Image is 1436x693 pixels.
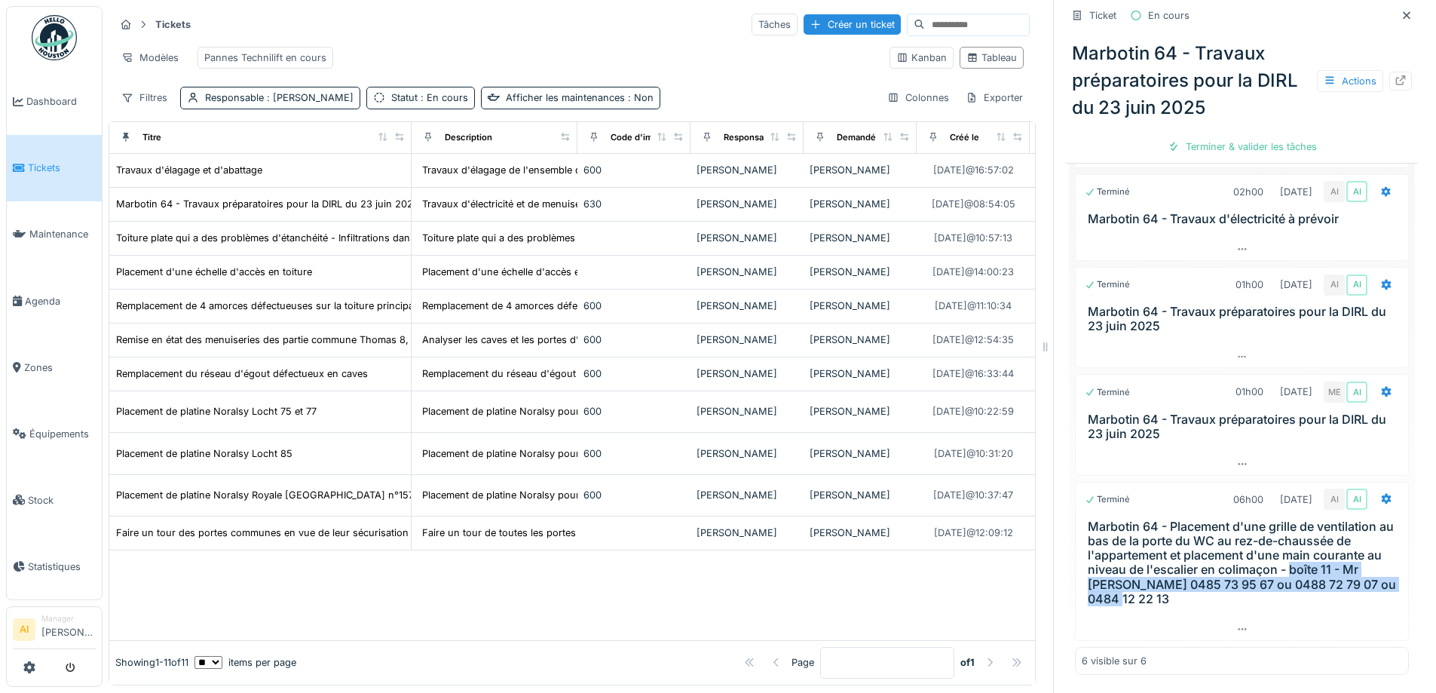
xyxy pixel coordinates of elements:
[422,404,652,419] div: Placement de platine Noralsy pour contrôle d'ac...
[810,265,911,279] div: [PERSON_NAME]
[791,655,814,670] div: Page
[1324,274,1345,296] div: AI
[1085,186,1130,198] div: Terminé
[1088,212,1402,226] h3: Marbotin 64 - Travaux d'électricité à prévoir
[935,299,1012,313] div: [DATE] @ 11:10:34
[724,131,776,144] div: Responsable
[1162,136,1323,157] div: Terminer & valider les tâches
[422,446,652,461] div: Placement de platine Noralsy pour contrôle d'ac...
[810,488,911,502] div: [PERSON_NAME]
[1280,492,1312,507] div: [DATE]
[1088,412,1402,441] h3: Marbotin 64 - Travaux préparatoires pour la DIRL du 23 juin 2025
[116,231,641,245] div: Toiture plate qui a des problèmes d'étanchéité - Infiltrations dans les communs du 4è et dans l'a...
[1088,305,1402,333] h3: Marbotin 64 - Travaux préparatoires pour la DIRL du 23 juin 2025
[697,265,798,279] div: [PERSON_NAME]
[932,366,1014,381] div: [DATE] @ 16:33:44
[837,131,891,144] div: Demandé par
[966,51,1017,65] div: Tableau
[810,197,911,211] div: [PERSON_NAME]
[583,163,684,177] div: 600
[115,87,174,109] div: Filtres
[29,227,96,241] span: Maintenance
[810,366,911,381] div: [PERSON_NAME]
[115,47,185,69] div: Modèles
[933,163,1014,177] div: [DATE] @ 16:57:02
[1085,278,1130,291] div: Terminé
[205,90,354,105] div: Responsable
[1280,278,1312,292] div: [DATE]
[264,92,354,103] span: : [PERSON_NAME]
[697,526,798,540] div: [PERSON_NAME]
[1148,8,1190,23] div: En cours
[116,163,262,177] div: Travaux d'élagage et d'abattage
[959,87,1030,109] div: Exporter
[950,131,979,144] div: Créé le
[41,613,96,645] li: [PERSON_NAME]
[1233,185,1263,199] div: 02h00
[7,201,102,268] a: Maintenance
[41,613,96,624] div: Manager
[1346,489,1367,510] div: AI
[810,446,911,461] div: [PERSON_NAME]
[1066,34,1418,127] div: Marbotin 64 - Travaux préparatoires pour la DIRL du 23 juin 2025
[697,488,798,502] div: [PERSON_NAME]
[422,366,667,381] div: Remplacement du réseau d'égout défectueux en ca...
[697,333,798,347] div: [PERSON_NAME]
[116,299,421,313] div: Remplacement de 4 amorces défectueuses sur la toiture principale
[28,560,96,574] span: Statistiques
[697,446,798,461] div: [PERSON_NAME]
[1088,520,1402,606] h3: Marbotin 64 - Placement d'une grille de ventilation au bas de la porte du WC au rez-de-chaussée d...
[116,488,473,502] div: Placement de platine Noralsy Royale [GEOGRAPHIC_DATA] n°157-159 et n°161
[810,231,911,245] div: [PERSON_NAME]
[506,90,654,105] div: Afficher les maintenances
[1082,654,1147,668] div: 6 visible sur 6
[1235,278,1263,292] div: 01h00
[7,467,102,533] a: Stock
[1324,382,1345,403] div: ME
[116,446,292,461] div: Placement de platine Noralsy Locht 85
[583,366,684,381] div: 600
[24,360,96,375] span: Zones
[422,163,657,177] div: Travaux d'élagage de l'ensemble des arbres du s...
[422,231,646,245] div: Toiture plate qui a des problèmes d'étanchéité ...
[583,197,684,211] div: 630
[149,17,197,32] strong: Tickets
[26,94,96,109] span: Dashboard
[391,90,468,105] div: Statut
[422,265,643,279] div: Placement d'une échelle d'accès en toiture. A ...
[932,265,1014,279] div: [DATE] @ 14:00:23
[418,92,468,103] span: : En cours
[932,197,1015,211] div: [DATE] @ 08:54:05
[1085,386,1130,399] div: Terminé
[880,87,956,109] div: Colonnes
[1280,385,1312,399] div: [DATE]
[804,14,901,35] div: Créer un ticket
[204,51,326,65] div: Pannes Technilift en cours
[697,231,798,245] div: [PERSON_NAME]
[810,333,911,347] div: [PERSON_NAME]
[1324,181,1345,202] div: AI
[934,526,1013,540] div: [DATE] @ 12:09:12
[752,14,798,35] div: Tâches
[1317,70,1383,92] div: Actions
[583,404,684,419] div: 600
[194,655,296,670] div: items per page
[1089,8,1116,23] div: Ticket
[116,333,437,347] div: Remise en état des menuiseries des partie commune Thomas 8, 10, 12
[934,231,1012,245] div: [DATE] @ 10:57:13
[1324,489,1345,510] div: AI
[116,366,368,381] div: Remplacement du réseau d'égout défectueux en caves
[422,299,663,313] div: Remplacement de 4 amorces défectueuses sur la t...
[697,163,798,177] div: [PERSON_NAME]
[7,135,102,201] a: Tickets
[697,299,798,313] div: [PERSON_NAME]
[697,197,798,211] div: [PERSON_NAME]
[1346,181,1367,202] div: AI
[810,526,911,540] div: [PERSON_NAME]
[583,299,684,313] div: 600
[810,404,911,419] div: [PERSON_NAME]
[7,533,102,599] a: Statistiques
[960,655,975,670] strong: of 1
[932,404,1014,419] div: [DATE] @ 10:22:59
[1085,493,1130,506] div: Terminé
